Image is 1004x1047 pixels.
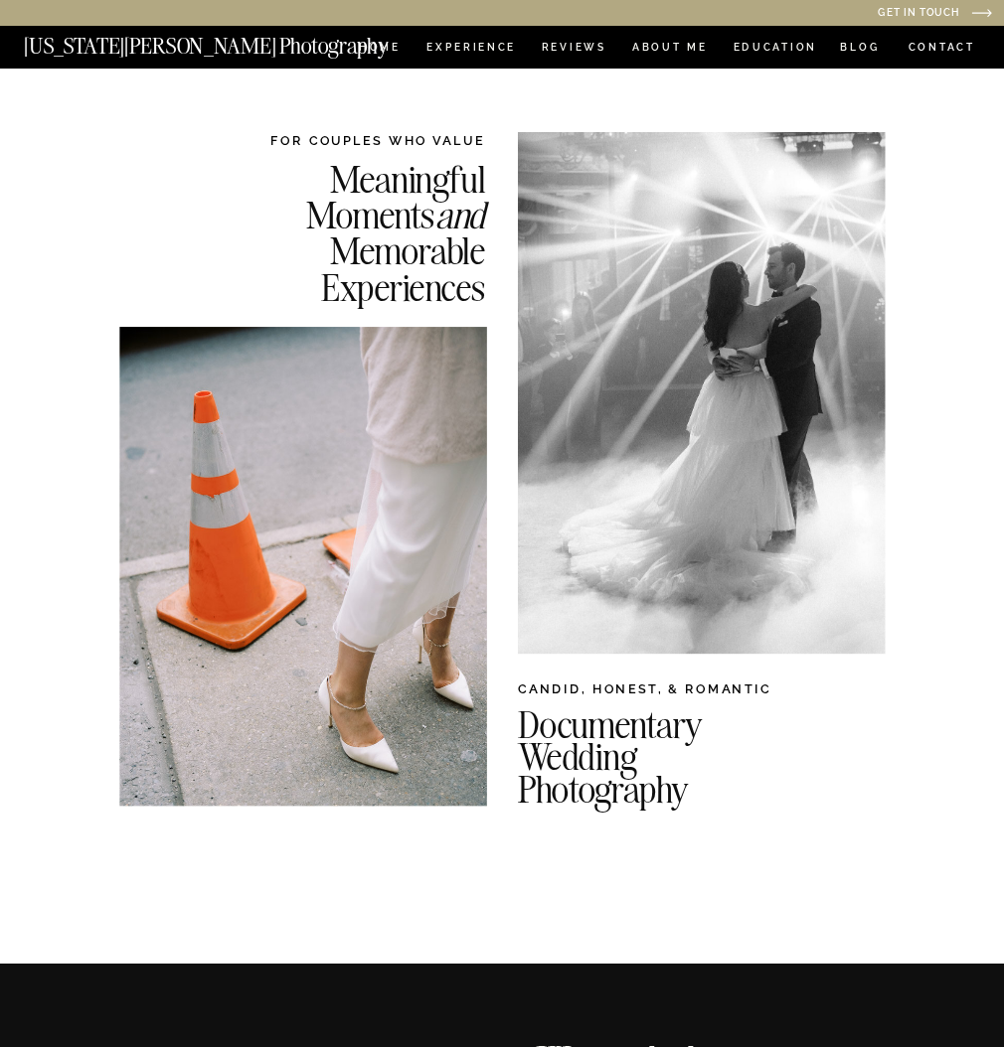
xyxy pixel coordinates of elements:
[435,192,486,237] i: and
[221,132,485,150] h2: FOR COUPLES WHO VALUE
[631,43,708,57] a: ABOUT ME
[840,43,880,57] a: BLOG
[732,43,819,57] a: EDUCATION
[907,39,976,58] a: CONTACT
[518,679,885,704] h2: CANDID, HONEST, & ROMANTIC
[542,43,604,57] a: REVIEWS
[426,43,514,57] a: Experience
[24,34,444,48] a: [US_STATE][PERSON_NAME] Photography
[708,8,959,21] a: Get in Touch
[518,709,959,794] h2: Documentary Wedding Photography
[356,43,404,57] a: HOME
[221,161,485,304] h2: Meaningful Moments Memorable Experiences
